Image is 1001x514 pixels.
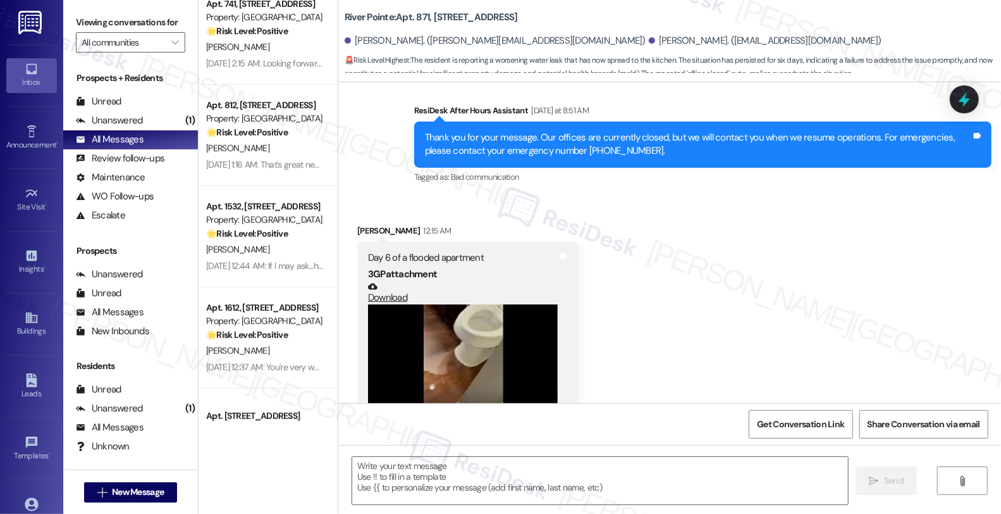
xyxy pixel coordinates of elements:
[171,37,178,47] i: 
[345,34,646,47] div: [PERSON_NAME]. ([PERSON_NAME][EMAIL_ADDRESS][DOMAIN_NAME])
[97,487,107,498] i: 
[76,325,149,338] div: New Inbounds
[182,399,198,418] div: (1)
[76,268,143,281] div: Unanswered
[451,172,519,182] span: Bad communication
[345,11,518,24] b: River Pointe: Apt. 871, [STREET_ADDRESS]
[6,307,57,341] a: Buildings
[76,421,144,434] div: All Messages
[884,474,904,487] span: Send
[76,306,144,319] div: All Messages
[44,263,46,272] span: •
[76,383,121,396] div: Unread
[76,152,164,165] div: Review follow-ups
[63,244,198,258] div: Prospects
[82,32,165,53] input: All communities
[84,482,178,503] button: New Message
[112,486,164,499] span: New Message
[649,34,881,47] div: [PERSON_NAME]. ([EMAIL_ADDRESS][DOMAIN_NAME])
[49,449,51,458] span: •
[6,432,57,466] a: Templates •
[76,13,185,32] label: Viewing conversations for
[869,476,879,486] i: 
[18,11,44,34] img: ResiDesk Logo
[957,476,967,486] i: 
[345,54,1001,81] span: : The resident is reporting a worsening water leak that has now spread to the kitchen. The situat...
[6,245,57,279] a: Insights •
[368,251,558,265] div: Day 6 of a flooded apartment
[357,224,578,242] div: [PERSON_NAME]
[76,287,121,300] div: Unread
[76,190,154,203] div: WO Follow-ups
[868,418,980,431] span: Share Conversation via email
[63,72,198,85] div: Prospects + Residents
[76,171,145,184] div: Maintenance
[76,95,121,108] div: Unread
[368,268,437,280] b: 3GP attachment
[6,370,57,404] a: Leads
[856,467,918,495] button: Send
[421,224,451,237] div: 12:15 AM
[368,282,558,304] a: Download
[757,418,844,431] span: Get Conversation Link
[76,209,125,222] div: Escalate
[76,440,130,453] div: Unknown
[859,410,988,439] button: Share Conversation via email
[6,58,57,92] a: Inbox
[425,131,971,158] div: Thank you for your message. Our offices are currently closed, but we will contact you when we res...
[56,139,58,147] span: •
[63,360,198,373] div: Residents
[528,104,589,117] div: [DATE] at 8:51 AM
[414,168,992,186] div: Tagged as:
[414,104,992,122] div: ResiDesk After Hours Assistant
[345,55,410,65] strong: 🚨 Risk Level: Highest
[76,133,144,146] div: All Messages
[46,201,47,210] span: •
[182,111,198,130] div: (1)
[6,183,57,217] a: Site Visit •
[749,410,852,439] button: Get Conversation Link
[76,402,143,415] div: Unanswered
[76,114,143,127] div: Unanswered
